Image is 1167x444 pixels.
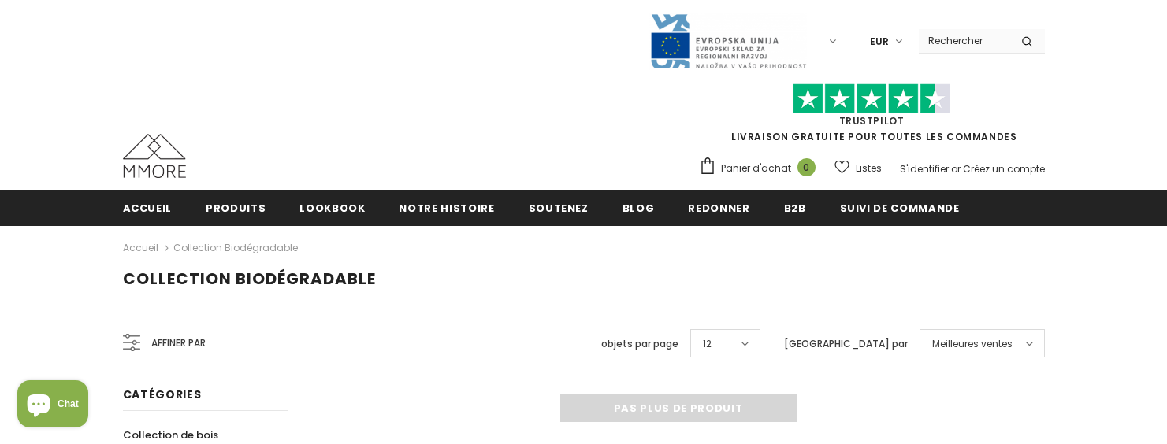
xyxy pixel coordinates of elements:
a: Lookbook [299,190,365,225]
label: [GEOGRAPHIC_DATA] par [784,336,908,352]
a: soutenez [529,190,589,225]
a: Créez un compte [963,162,1045,176]
a: Listes [834,154,882,182]
span: 12 [703,336,712,352]
a: TrustPilot [839,114,905,128]
span: Panier d'achat [721,161,791,176]
span: Redonner [688,201,749,216]
span: soutenez [529,201,589,216]
a: Accueil [123,190,173,225]
span: 0 [797,158,816,176]
span: LIVRAISON GRATUITE POUR TOUTES LES COMMANDES [699,91,1045,143]
span: Produits [206,201,266,216]
span: Collection biodégradable [123,268,376,290]
a: Notre histoire [399,190,494,225]
a: Produits [206,190,266,225]
span: Listes [856,161,882,176]
span: B2B [784,201,806,216]
a: Suivi de commande [840,190,960,225]
inbox-online-store-chat: Shopify online store chat [13,380,93,431]
span: Blog [623,201,655,216]
span: Notre histoire [399,201,494,216]
span: Suivi de commande [840,201,960,216]
img: Javni Razpis [649,13,807,70]
a: Blog [623,190,655,225]
span: Meilleures ventes [932,336,1013,352]
a: Collection biodégradable [173,241,298,254]
span: EUR [870,34,889,50]
span: Affiner par [151,335,206,352]
a: S'identifier [900,162,949,176]
a: Panier d'achat 0 [699,157,823,180]
label: objets par page [601,336,678,352]
span: Lookbook [299,201,365,216]
span: Accueil [123,201,173,216]
span: Collection de bois [123,427,218,442]
img: Cas MMORE [123,134,186,178]
span: Catégories [123,387,202,402]
a: Redonner [688,190,749,225]
a: Accueil [123,239,158,257]
a: B2B [784,190,806,225]
img: Faites confiance aux étoiles pilotes [793,83,950,114]
span: or [951,162,961,176]
a: Javni Razpis [649,34,807,47]
input: Search Site [919,29,1009,52]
